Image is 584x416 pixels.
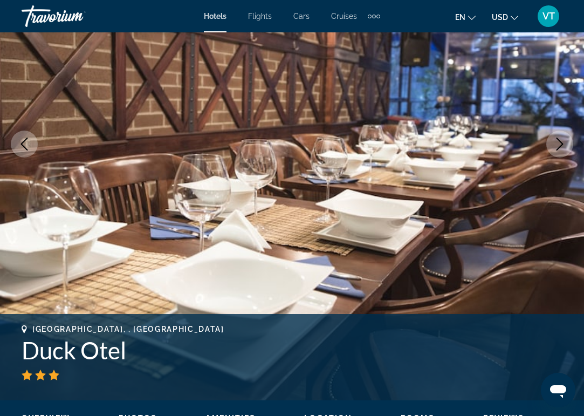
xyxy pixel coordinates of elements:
iframe: Кнопка запуска окна обмена сообщениями [541,373,575,407]
a: Flights [248,12,272,21]
button: Change currency [492,9,518,25]
button: Extra navigation items [368,8,380,25]
h1: Duck Otel [22,336,562,364]
button: Change language [455,9,476,25]
span: VT [542,11,555,22]
span: [GEOGRAPHIC_DATA], , [GEOGRAPHIC_DATA] [32,325,224,333]
a: Cruises [331,12,357,21]
a: Travorium [22,2,129,30]
a: Hotels [204,12,226,21]
button: User Menu [534,5,562,28]
span: en [455,13,465,22]
span: USD [492,13,508,22]
button: Previous image [11,131,38,158]
button: Next image [546,131,573,158]
a: Cars [293,12,310,21]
